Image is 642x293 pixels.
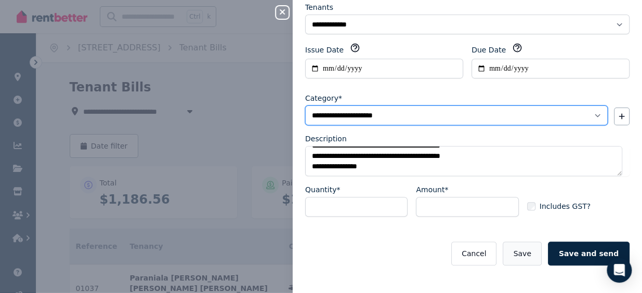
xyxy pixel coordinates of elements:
[607,258,632,283] div: Open Intercom Messenger
[305,134,347,144] label: Description
[548,242,630,265] button: Save and send
[305,93,342,103] label: Category*
[305,184,340,195] label: Quantity*
[305,2,333,12] label: Tenants
[305,45,344,55] label: Issue Date
[471,45,506,55] label: Due Date
[540,201,591,211] span: Includes GST?
[451,242,496,265] button: Cancel
[416,184,448,195] label: Amount*
[527,202,535,210] input: Includes GST?
[503,242,541,265] button: Save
